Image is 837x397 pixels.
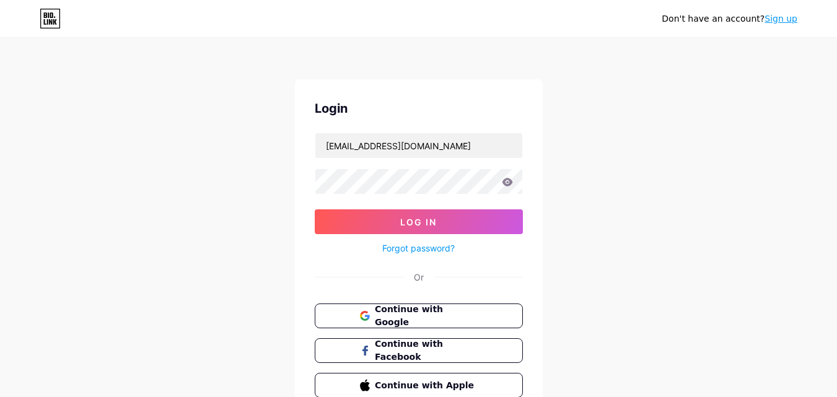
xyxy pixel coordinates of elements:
[315,303,523,328] button: Continue with Google
[315,338,523,363] button: Continue with Facebook
[382,242,455,255] a: Forgot password?
[375,379,477,392] span: Continue with Apple
[315,209,523,234] button: Log In
[375,338,477,364] span: Continue with Facebook
[400,217,437,227] span: Log In
[315,99,523,118] div: Login
[765,14,797,24] a: Sign up
[662,12,797,25] div: Don't have an account?
[414,271,424,284] div: Or
[375,303,477,329] span: Continue with Google
[315,133,522,158] input: Username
